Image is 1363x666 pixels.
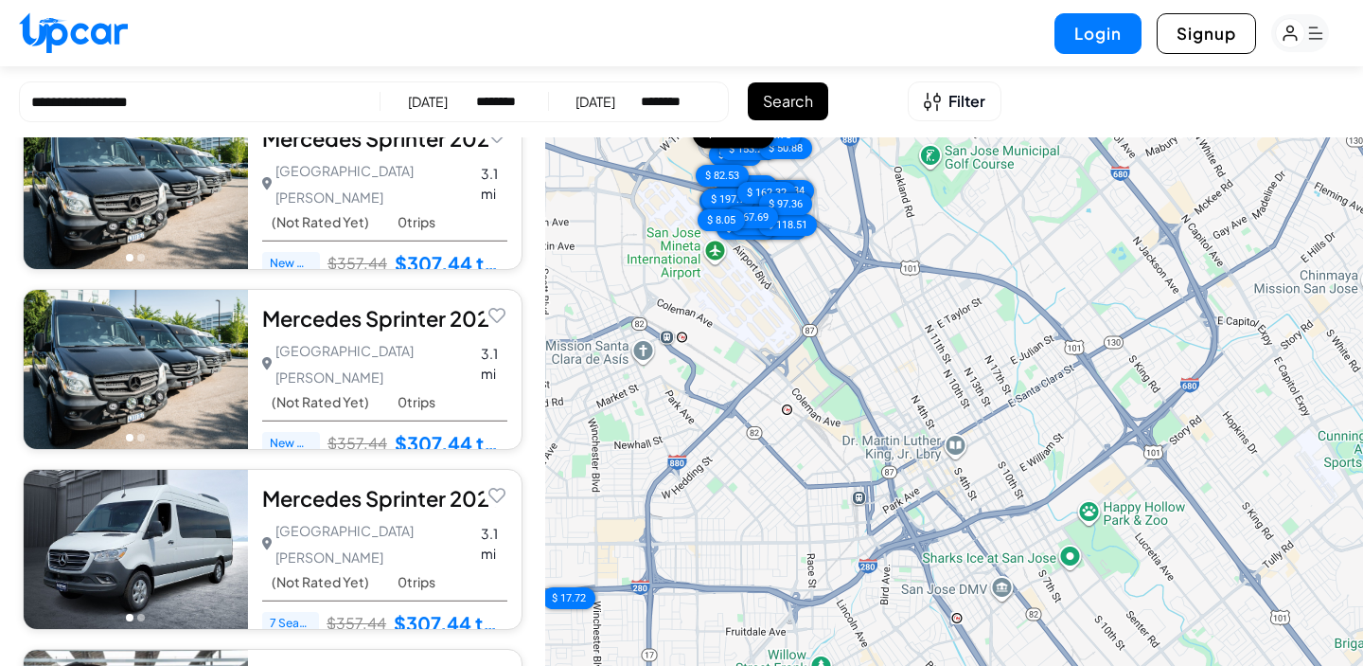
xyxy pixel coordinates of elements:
[698,209,745,231] div: $ 8.05
[758,214,817,236] div: $ 118.51
[398,574,435,590] span: 0 trips
[575,92,615,111] div: [DATE]
[948,90,985,113] span: Filter
[327,253,387,274] span: $357.44
[262,432,320,455] span: New Car
[327,613,386,634] span: $357.44
[272,214,369,230] span: (Not Rated Yet)
[24,110,248,269] img: Car Image
[262,252,320,275] span: New Car
[262,612,319,635] span: 7 Seater
[709,144,762,166] div: $ 39.16
[398,214,435,230] span: 0 trips
[19,12,128,53] img: Upcar Logo
[395,431,507,456] a: $307.44 total
[137,254,145,261] button: Go to photo 2
[262,484,507,513] div: Mercedes Sprinter 2025
[1054,13,1142,54] button: Login
[126,434,133,441] button: Go to photo 1
[699,190,758,212] div: $ 262.04
[701,189,754,210] div: $ 197.7
[908,81,1001,121] button: Open filters
[725,207,778,228] div: $ 67.69
[1157,13,1256,54] button: Signup
[759,193,812,215] div: $ 97.36
[484,301,510,328] button: Add to favorites
[719,138,778,160] div: $ 153.23
[272,394,369,410] span: (Not Rated Yet)
[262,517,463,570] p: [GEOGRAPHIC_DATA][PERSON_NAME]
[137,434,145,441] button: Go to photo 2
[484,481,510,508] button: Add to favorites
[408,92,448,111] div: [DATE]
[481,524,507,564] span: 3.1 mi
[737,182,796,204] div: $ 162.32
[696,165,749,187] div: $ 82.53
[759,137,812,159] div: $ 50.88
[262,337,463,390] p: [GEOGRAPHIC_DATA][PERSON_NAME]
[395,251,507,276] a: $307.44 total
[137,614,145,621] button: Go to photo 2
[126,254,133,261] button: Go to photo 1
[262,124,507,153] div: Mercedes Sprinter 2024
[126,614,133,621] button: Go to photo 1
[24,290,248,449] img: Car Image
[542,587,595,609] div: $ 17.72
[398,394,435,410] span: 0 trips
[24,470,248,629] img: Car Image
[327,433,387,454] span: $357.44
[262,304,507,333] div: Mercedes Sprinter 2024
[481,164,507,204] span: 3.1 mi
[755,180,814,202] div: $ 158.34
[272,574,369,590] span: (Not Rated Yet)
[748,82,828,120] button: Search
[262,157,463,210] p: [GEOGRAPHIC_DATA][PERSON_NAME]
[481,344,507,384] span: 3.1 mi
[394,611,507,636] a: $307.44 total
